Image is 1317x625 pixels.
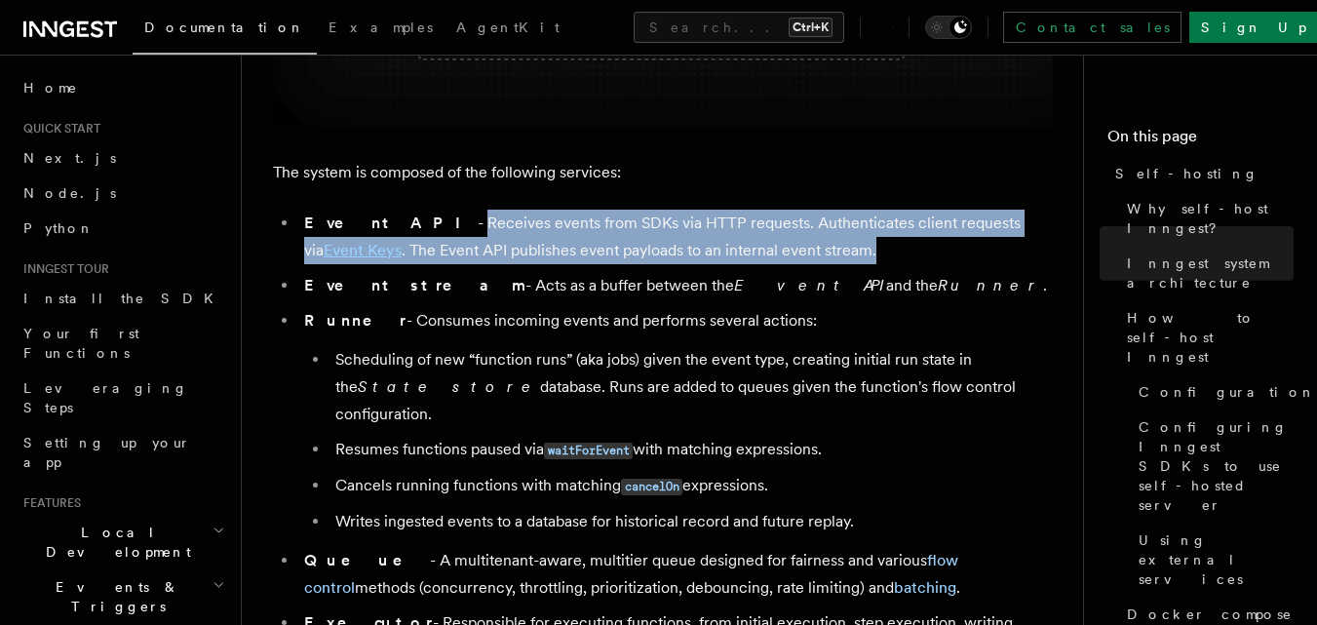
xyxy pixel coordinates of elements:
span: Local Development [16,523,213,562]
code: cancelOn [621,479,682,495]
span: Setting up your app [23,435,191,470]
a: Contact sales [1003,12,1181,43]
a: Node.js [16,176,229,211]
a: Documentation [133,6,317,55]
span: Home [23,78,78,98]
span: Documentation [144,20,305,35]
button: Search...Ctrl+K [634,12,844,43]
li: - A multitenant-aware, multitier queue designed for fairness and various methods (concurrency, th... [298,547,1053,602]
a: cancelOn [621,476,682,494]
li: Writes ingested events to a database for historical record and future replay. [329,508,1053,535]
span: Using external services [1139,530,1294,589]
em: State store [358,377,540,396]
button: Local Development [16,515,229,569]
span: Node.js [23,185,116,201]
strong: Event API [304,214,478,232]
a: Examples [317,6,445,53]
span: Examples [329,20,433,35]
li: Cancels running functions with matching expressions. [329,472,1053,500]
a: Self-hosting [1107,156,1294,191]
a: Python [16,211,229,246]
button: Toggle dark mode [925,16,972,39]
code: waitForEvent [544,443,633,459]
a: Using external services [1131,523,1294,597]
span: Inngest system architecture [1127,254,1294,293]
strong: Queue [304,551,430,569]
a: Configuration [1131,374,1294,410]
kbd: Ctrl+K [789,18,833,37]
a: Next.js [16,140,229,176]
a: AgentKit [445,6,571,53]
strong: Event stream [304,276,525,294]
span: Install the SDK [23,291,225,306]
span: Inngest tour [16,261,109,277]
span: How to self-host Inngest [1127,308,1294,367]
span: Quick start [16,121,100,137]
span: Configuring Inngest SDKs to use self-hosted server [1139,417,1294,515]
a: Install the SDK [16,281,229,316]
a: flow control [304,551,958,597]
li: - Acts as a buffer between the and the . [298,272,1053,299]
a: How to self-host Inngest [1119,300,1294,374]
a: Configuring Inngest SDKs to use self-hosted server [1131,410,1294,523]
span: Python [23,220,95,236]
span: AgentKit [456,20,560,35]
p: The system is composed of the following services: [273,159,1053,186]
li: Scheduling of new “function runs” (aka jobs) given the event type, creating initial run state in ... [329,346,1053,428]
li: - Receives events from SDKs via HTTP requests. Authenticates client requests via . The Event API ... [298,210,1053,264]
em: Runner [938,276,1043,294]
span: Features [16,495,81,511]
a: Setting up your app [16,425,229,480]
span: Why self-host Inngest? [1127,199,1294,238]
span: Next.js [23,150,116,166]
li: Resumes functions paused via with matching expressions. [329,436,1053,464]
span: Configuration [1139,382,1316,402]
em: Event API [734,276,886,294]
span: Events & Triggers [16,577,213,616]
a: Inngest system architecture [1119,246,1294,300]
span: Self-hosting [1115,164,1259,183]
a: Event Keys [324,241,402,259]
span: Your first Functions [23,326,139,361]
a: Your first Functions [16,316,229,371]
a: Why self-host Inngest? [1119,191,1294,246]
span: Leveraging Steps [23,380,188,415]
li: - Consumes incoming events and performs several actions: [298,307,1053,535]
strong: Runner [304,311,407,330]
a: waitForEvent [544,440,633,458]
h4: On this page [1107,125,1294,156]
button: Events & Triggers [16,569,229,624]
a: Home [16,70,229,105]
a: batching [894,578,956,597]
a: Leveraging Steps [16,371,229,425]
